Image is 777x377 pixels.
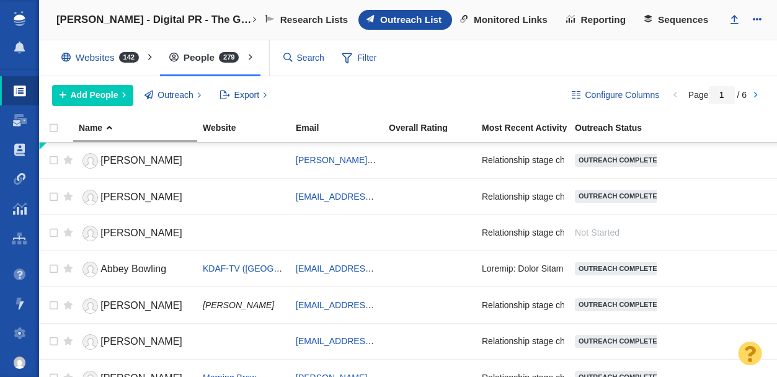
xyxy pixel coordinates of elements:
[203,300,274,310] span: [PERSON_NAME]
[482,335,698,347] span: Relationship stage changed to: Unsuccessful - No Reply
[79,259,192,280] a: Abbey Bowling
[158,89,193,102] span: Outreach
[203,123,295,132] div: Website
[278,47,331,69] input: Search
[482,154,729,166] span: Relationship stage changed to: Attempting To Reach, 2 Attempts
[585,89,659,102] span: Configure Columns
[14,357,26,369] img: 4d4450a2c5952a6e56f006464818e682
[565,85,667,106] button: Configure Columns
[452,10,558,30] a: Monitored Links
[380,14,442,25] span: Outreach List
[296,336,514,346] a: [EMAIL_ADDRESS][PERSON_NAME][DOMAIN_NAME]
[335,47,384,70] span: Filter
[71,89,118,102] span: Add People
[482,299,647,311] span: Relationship stage changed to: Not Started
[688,90,747,100] span: Page / 6
[100,336,182,347] span: [PERSON_NAME]
[52,85,133,106] button: Add People
[636,10,719,30] a: Sequences
[79,223,192,244] a: [PERSON_NAME]
[203,123,295,134] a: Website
[257,10,358,30] a: Research Lists
[79,295,192,317] a: [PERSON_NAME]
[52,43,154,72] div: Websites
[482,191,633,202] span: Relationship stage changed to: Bounce
[79,123,202,134] a: Name
[213,85,274,106] button: Export
[389,123,481,134] a: Overall Rating
[79,123,202,132] div: Name
[474,14,548,25] span: Monitored Links
[56,14,252,26] h4: [PERSON_NAME] - Digital PR - The Gen Z Economy: Survival, Strategy, and Side Hustles
[575,123,667,132] div: Outreach Status
[234,89,259,102] span: Export
[79,331,192,353] a: [PERSON_NAME]
[280,14,349,25] span: Research Lists
[558,10,636,30] a: Reporting
[14,11,25,26] img: buzzstream_logo_iconsimple.png
[658,14,708,25] span: Sequences
[100,228,182,238] span: [PERSON_NAME]
[100,155,182,166] span: [PERSON_NAME]
[100,264,166,274] span: Abbey Bowling
[100,192,182,202] span: [PERSON_NAME]
[482,123,574,132] div: Most Recent Activity
[296,123,388,132] div: Email
[296,300,443,310] a: [EMAIL_ADDRESS][DOMAIN_NAME]
[138,85,208,106] button: Outreach
[79,187,192,208] a: [PERSON_NAME]
[79,150,192,172] a: [PERSON_NAME]
[119,52,139,63] span: 142
[389,123,481,132] div: Overall Rating
[296,155,586,165] a: [PERSON_NAME][EMAIL_ADDRESS][PERSON_NAME][DOMAIN_NAME]
[296,264,443,273] a: [EMAIL_ADDRESS][DOMAIN_NAME]
[482,227,725,238] span: Relationship stage changed to: Attempting To Reach, 1 Attempt
[296,123,388,134] a: Email
[203,264,433,273] a: KDAF-TV ([GEOGRAPHIC_DATA], [GEOGRAPHIC_DATA])
[296,192,443,202] a: [EMAIL_ADDRESS][DOMAIN_NAME]
[100,300,182,311] span: [PERSON_NAME]
[358,10,452,30] a: Outreach List
[581,14,626,25] span: Reporting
